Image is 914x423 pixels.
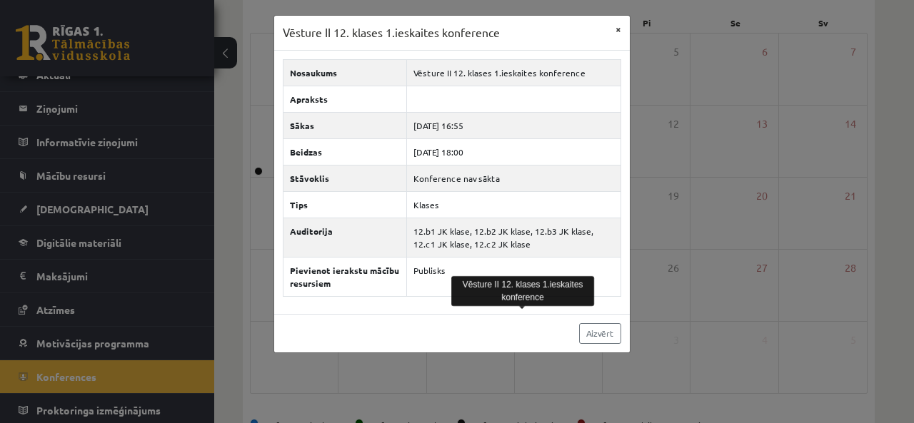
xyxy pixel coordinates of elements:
[283,138,407,165] th: Beidzas
[607,16,630,43] button: ×
[407,112,621,138] td: [DATE] 16:55
[407,191,621,218] td: Klases
[407,138,621,165] td: [DATE] 18:00
[283,59,407,86] th: Nosaukums
[407,165,621,191] td: Konference nav sākta
[283,165,407,191] th: Stāvoklis
[579,323,621,344] a: Aizvērt
[283,86,407,112] th: Apraksts
[283,191,407,218] th: Tips
[407,257,621,296] td: Publisks
[407,59,621,86] td: Vēsture II 12. klases 1.ieskaites konference
[283,112,407,138] th: Sākas
[407,218,621,257] td: 12.b1 JK klase, 12.b2 JK klase, 12.b3 JK klase, 12.c1 JK klase, 12.c2 JK klase
[283,218,407,257] th: Auditorija
[283,24,500,41] h3: Vēsture II 12. klases 1.ieskaites konference
[283,257,407,296] th: Pievienot ierakstu mācību resursiem
[451,276,594,306] div: Vēsture II 12. klases 1.ieskaites konference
